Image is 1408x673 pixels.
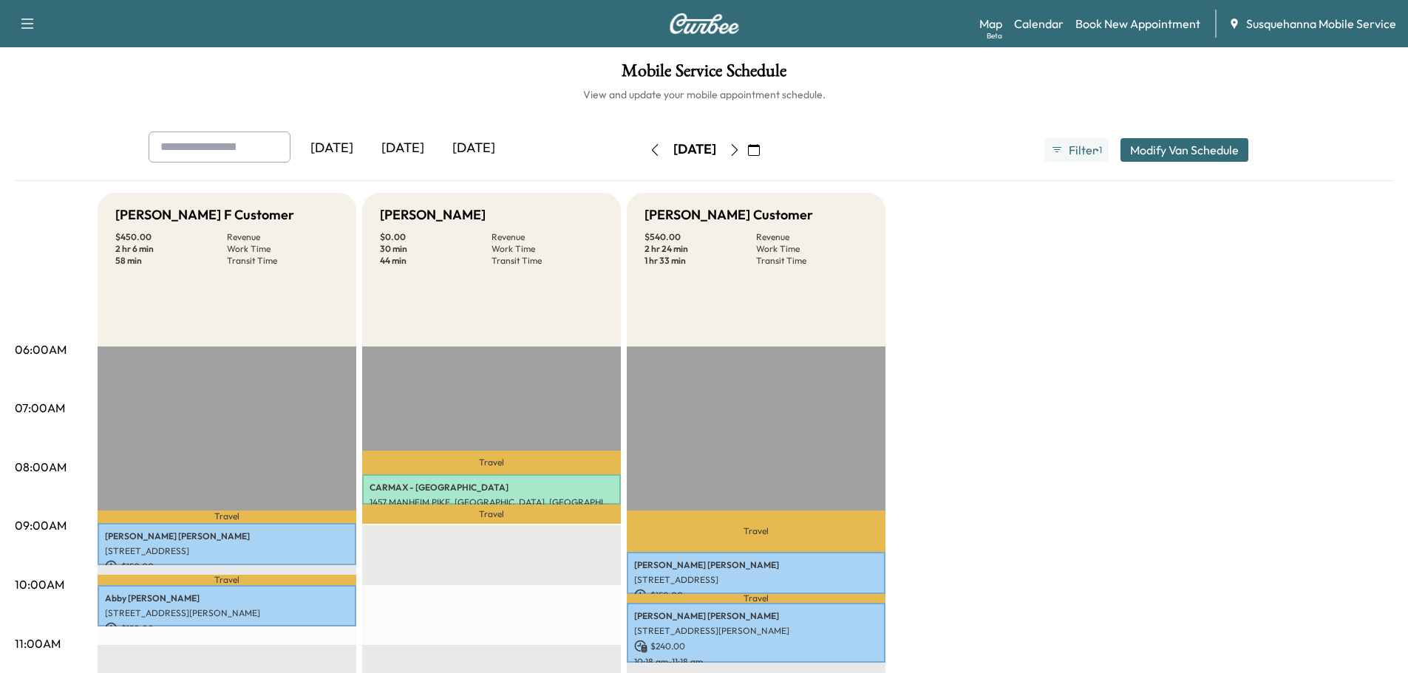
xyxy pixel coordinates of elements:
[492,243,603,255] p: Work Time
[362,451,621,474] p: Travel
[492,231,603,243] p: Revenue
[105,530,349,542] p: [PERSON_NAME] [PERSON_NAME]
[645,243,756,255] p: 2 hr 24 min
[115,231,227,243] p: $ 450.00
[15,575,64,593] p: 10:00AM
[987,30,1002,41] div: Beta
[756,255,868,267] p: Transit Time
[669,13,740,34] img: Curbee Logo
[634,610,878,622] p: [PERSON_NAME] [PERSON_NAME]
[380,255,492,267] p: 44 min
[1069,141,1095,159] span: Filter
[380,231,492,243] p: $ 0.00
[98,510,356,523] p: Travel
[105,545,349,557] p: [STREET_ADDRESS]
[492,255,603,267] p: Transit Time
[1014,15,1064,33] a: Calendar
[15,516,67,534] p: 09:00AM
[115,255,227,267] p: 58 min
[645,231,756,243] p: $ 540.00
[296,131,367,165] div: [DATE]
[756,231,868,243] p: Revenue
[367,131,438,165] div: [DATE]
[15,458,67,476] p: 08:00AM
[362,505,621,525] p: Travel
[15,87,1393,102] h6: View and update your mobile appointment schedule.
[370,482,613,493] p: CARMAX - [GEOGRAPHIC_DATA]
[756,243,868,255] p: Work Time
[105,622,349,635] p: $ 150.00
[105,592,349,604] p: Abby [PERSON_NAME]
[1095,146,1098,154] span: ●
[98,575,356,584] p: Travel
[634,559,878,571] p: [PERSON_NAME] [PERSON_NAME]
[105,607,349,619] p: [STREET_ADDRESS][PERSON_NAME]
[645,255,756,267] p: 1 hr 33 min
[15,341,67,358] p: 06:00AM
[15,635,61,652] p: 11:00AM
[15,62,1393,87] h1: Mobile Service Schedule
[634,589,878,602] p: $ 150.00
[438,131,509,165] div: [DATE]
[380,205,486,225] h5: [PERSON_NAME]
[105,560,349,573] p: $ 150.00
[1246,15,1396,33] span: Susquehanna Mobile Service
[227,231,339,243] p: Revenue
[627,510,885,553] p: Travel
[115,205,294,225] h5: [PERSON_NAME] F Customer
[627,594,885,603] p: Travel
[1075,15,1200,33] a: Book New Appointment
[1044,138,1108,162] button: Filter●1
[979,15,1002,33] a: MapBeta
[1099,144,1102,156] span: 1
[634,625,878,637] p: [STREET_ADDRESS][PERSON_NAME]
[673,140,716,159] div: [DATE]
[227,255,339,267] p: Transit Time
[380,243,492,255] p: 30 min
[227,243,339,255] p: Work Time
[645,205,813,225] h5: [PERSON_NAME] Customer
[370,496,613,508] p: 1457 MANHEIM PIKE, [GEOGRAPHIC_DATA], [GEOGRAPHIC_DATA], [GEOGRAPHIC_DATA]
[634,640,878,653] p: $ 240.00
[634,656,878,668] p: 10:18 am - 11:18 am
[634,574,878,586] p: [STREET_ADDRESS]
[1120,138,1248,162] button: Modify Van Schedule
[15,399,65,417] p: 07:00AM
[115,243,227,255] p: 2 hr 6 min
